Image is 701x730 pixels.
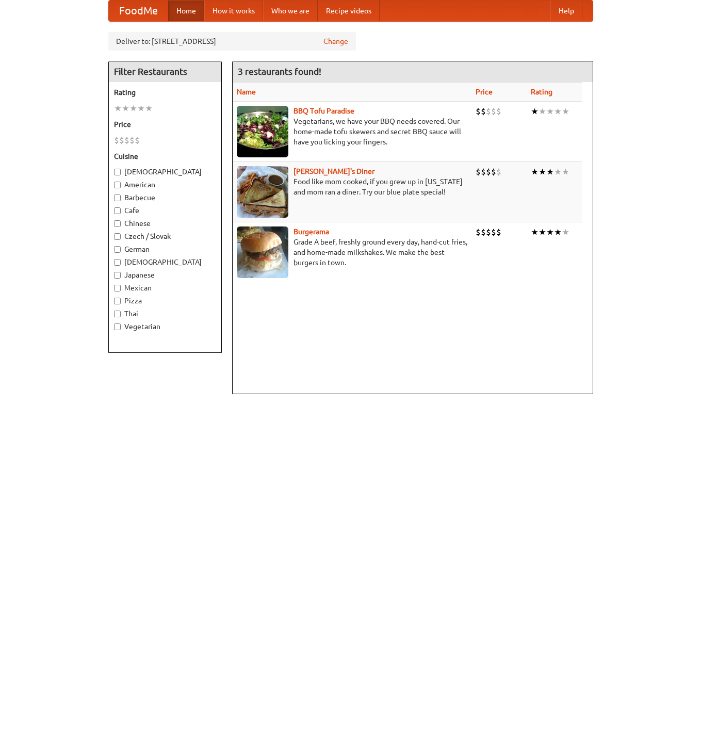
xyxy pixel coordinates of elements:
label: Chinese [114,218,216,229]
li: ★ [546,226,554,238]
a: BBQ Tofu Paradise [294,107,354,115]
a: How it works [204,1,263,21]
input: German [114,246,121,253]
li: $ [481,166,486,177]
li: ★ [562,106,569,117]
label: Pizza [114,296,216,306]
p: Vegetarians, we have your BBQ needs covered. Our home-made tofu skewers and secret BBQ sauce will... [237,116,467,147]
a: Who we are [263,1,318,21]
img: tofuparadise.jpg [237,106,288,157]
h4: Filter Restaurants [109,61,221,82]
input: Barbecue [114,194,121,201]
input: Czech / Slovak [114,233,121,240]
h5: Cuisine [114,151,216,161]
a: Help [550,1,582,21]
li: $ [486,166,491,177]
label: Vegetarian [114,321,216,332]
label: Cafe [114,205,216,216]
label: [DEMOGRAPHIC_DATA] [114,257,216,267]
li: ★ [546,106,554,117]
a: Change [323,36,348,46]
a: Burgerama [294,228,329,236]
li: $ [496,166,501,177]
li: $ [481,226,486,238]
a: Recipe videos [318,1,380,21]
li: $ [491,226,496,238]
li: ★ [145,103,153,114]
label: Mexican [114,283,216,293]
p: Grade A beef, freshly ground every day, hand-cut fries, and home-made milkshakes. We make the bes... [237,237,467,268]
a: Name [237,88,256,96]
div: Deliver to: [STREET_ADDRESS] [108,32,356,51]
li: ★ [531,106,539,117]
label: German [114,244,216,254]
h5: Price [114,119,216,129]
a: Rating [531,88,552,96]
li: $ [476,226,481,238]
input: Pizza [114,298,121,304]
li: ★ [129,103,137,114]
li: ★ [137,103,145,114]
li: $ [476,106,481,117]
input: Vegetarian [114,323,121,330]
li: ★ [539,166,546,177]
p: Food like mom cooked, if you grew up in [US_STATE] and mom ran a diner. Try our blue plate special! [237,176,467,197]
li: $ [119,135,124,146]
a: [PERSON_NAME]'s Diner [294,167,374,175]
label: Thai [114,309,216,319]
img: sallys.jpg [237,166,288,218]
li: ★ [554,166,562,177]
a: Home [168,1,204,21]
li: $ [491,166,496,177]
label: American [114,180,216,190]
label: [DEMOGRAPHIC_DATA] [114,167,216,177]
li: $ [114,135,119,146]
li: ★ [539,106,546,117]
input: Japanese [114,272,121,279]
input: Thai [114,311,121,317]
input: American [114,182,121,188]
li: $ [135,135,140,146]
li: ★ [554,106,562,117]
input: [DEMOGRAPHIC_DATA] [114,169,121,175]
li: ★ [531,166,539,177]
li: $ [491,106,496,117]
ng-pluralize: 3 restaurants found! [238,67,321,76]
input: Chinese [114,220,121,227]
a: Price [476,88,493,96]
li: ★ [562,226,569,238]
li: $ [496,226,501,238]
li: ★ [539,226,546,238]
li: $ [486,106,491,117]
li: ★ [531,226,539,238]
input: Mexican [114,285,121,291]
input: Cafe [114,207,121,214]
li: ★ [562,166,569,177]
h5: Rating [114,87,216,98]
label: Barbecue [114,192,216,203]
li: $ [476,166,481,177]
li: $ [129,135,135,146]
li: ★ [114,103,122,114]
li: $ [486,226,491,238]
input: [DEMOGRAPHIC_DATA] [114,259,121,266]
li: ★ [546,166,554,177]
li: ★ [554,226,562,238]
li: $ [481,106,486,117]
img: burgerama.jpg [237,226,288,278]
a: FoodMe [109,1,168,21]
li: $ [124,135,129,146]
li: ★ [122,103,129,114]
label: Czech / Slovak [114,231,216,241]
li: $ [496,106,501,117]
label: Japanese [114,270,216,280]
